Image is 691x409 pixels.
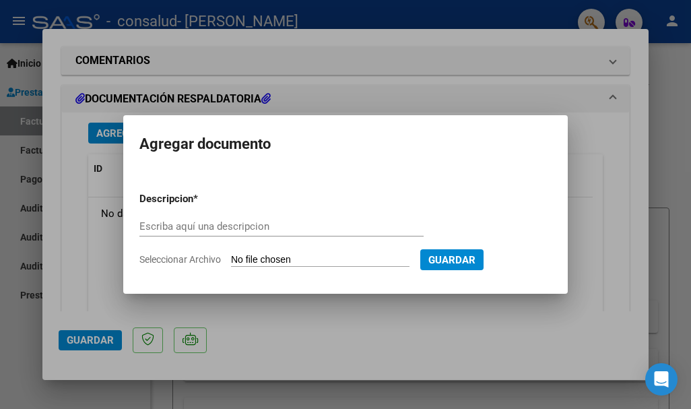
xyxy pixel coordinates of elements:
button: Guardar [420,249,484,270]
span: Guardar [428,254,475,266]
div: Open Intercom Messenger [645,363,678,396]
p: Descripcion [139,191,263,207]
h2: Agregar documento [139,131,552,157]
span: Seleccionar Archivo [139,254,221,265]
